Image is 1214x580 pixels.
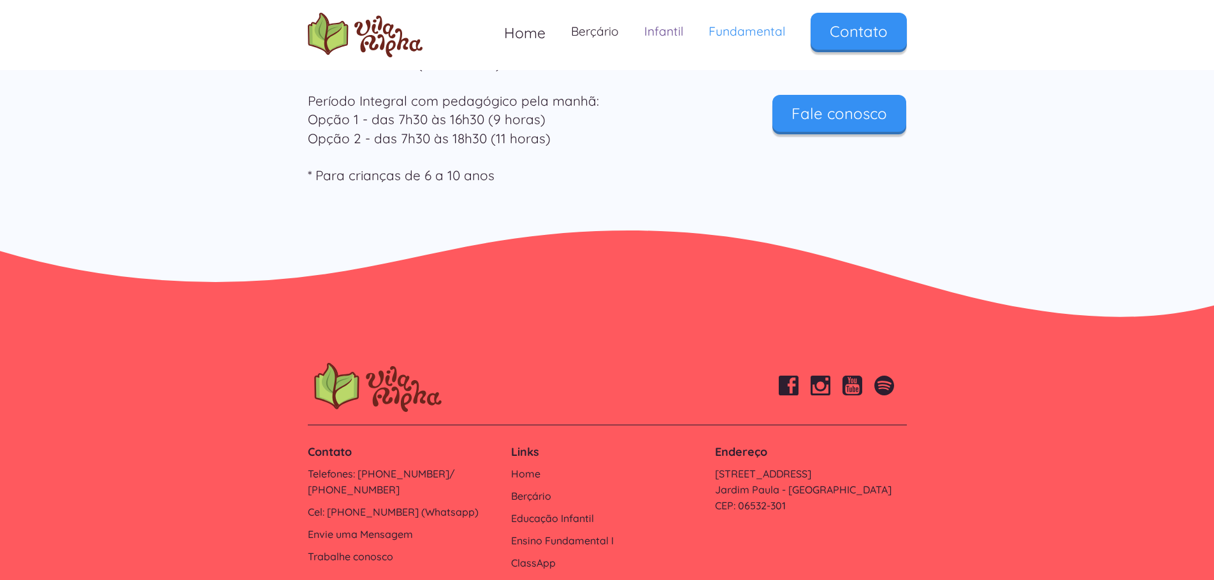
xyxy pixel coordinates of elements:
[308,444,499,460] h4: Contato
[715,444,906,460] h4: Endereço
[308,36,703,185] p: Período da manhã (1º ao 5º ano) - das 7h30 às 12h30 Período da tarde (1º ao 3º ano) - das 13h30 à...
[511,466,702,482] a: Home
[308,527,499,542] a: Envie uma Mensagem
[511,488,702,504] a: Berçário
[632,13,696,50] a: Infantil
[511,555,702,571] a: ClassApp
[308,504,499,520] a: Cel: [PHONE_NUMBER] (Whatsapp)
[558,13,632,50] a: Berçário
[491,13,558,53] a: Home
[811,13,907,50] a: Contato
[696,13,798,50] a: Fundamental
[772,95,906,132] a: Fale conosco
[715,466,906,514] a: [STREET_ADDRESS]Jardim Paula - [GEOGRAPHIC_DATA]CEP: 06532-301
[511,511,702,527] a: Educação Infantil
[504,24,546,42] span: Home
[308,549,499,565] a: Trabalhe conosco
[308,466,499,498] a: Telefones: [PHONE_NUMBER]/ [PHONE_NUMBER]
[511,444,702,460] h4: Links
[308,13,423,57] img: logo Escola Vila Alpha
[511,533,702,549] a: Ensino Fundamental I
[308,13,423,57] a: home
